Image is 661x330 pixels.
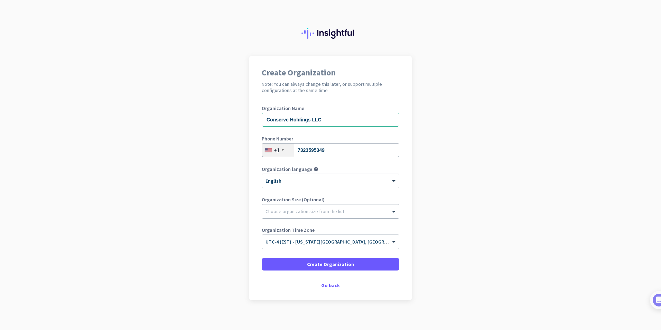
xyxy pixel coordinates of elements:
[262,228,399,232] label: Organization Time Zone
[262,197,399,202] label: Organization Size (Optional)
[262,68,399,77] h1: Create Organization
[307,261,354,268] span: Create Organization
[274,147,280,154] div: +1
[262,106,399,111] label: Organization Name
[301,28,360,39] img: Insightful
[262,143,399,157] input: 201-555-0123
[262,167,312,172] label: Organization language
[262,81,399,93] h2: Note: You can always change this later, or support multiple configurations at the same time
[262,136,399,141] label: Phone Number
[262,283,399,288] div: Go back
[314,167,318,172] i: help
[262,258,399,271] button: Create Organization
[262,113,399,127] input: What is the name of your organization?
